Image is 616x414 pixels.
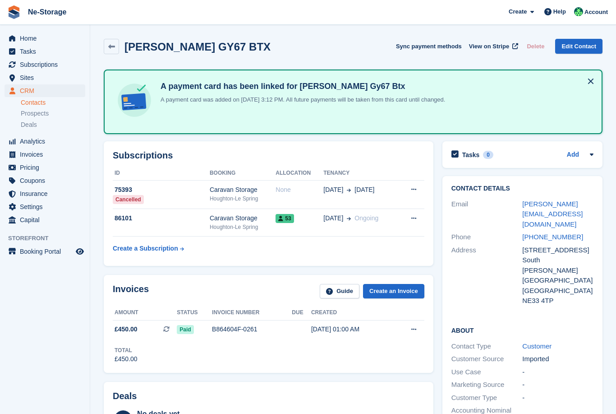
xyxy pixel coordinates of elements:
div: Email [451,199,523,230]
div: B864604F-0261 [212,325,292,334]
a: menu [5,245,85,258]
span: Pricing [20,161,74,174]
a: menu [5,135,85,148]
span: Booking Portal [20,245,74,258]
div: - [522,380,593,390]
div: Cancelled [113,195,144,204]
span: Paid [177,325,193,334]
span: 53 [276,214,294,223]
th: Booking [210,166,276,181]
a: menu [5,32,85,45]
span: View on Stripe [469,42,509,51]
a: menu [5,45,85,58]
th: Amount [113,306,177,320]
a: Preview store [74,246,85,257]
a: [PERSON_NAME][EMAIL_ADDRESS][DOMAIN_NAME] [522,200,583,228]
h2: About [451,326,593,335]
span: Storefront [8,234,90,243]
a: menu [5,161,85,174]
th: Due [292,306,311,320]
img: card-linked-ebf98d0992dc2aeb22e95c0e3c79077019eb2392cfd83c6a337811c24bc77127.svg [115,81,153,119]
th: Tenancy [323,166,398,181]
h2: Tasks [462,151,480,159]
a: Edit Contact [555,39,602,54]
a: menu [5,148,85,161]
div: Contact Type [451,341,523,352]
a: Customer [522,342,552,350]
span: £450.00 [115,325,138,334]
div: Phone [451,232,523,242]
a: [PHONE_NUMBER] [522,233,583,241]
span: Coupons [20,174,74,187]
button: Sync payment methods [396,39,462,54]
div: None [276,185,323,195]
span: Help [553,7,566,16]
p: A payment card was added on [DATE] 3:12 PM. All future payments will be taken from this card unti... [157,95,445,104]
th: Invoice number [212,306,292,320]
img: stora-icon-8386f47178a22dfd0bd8f6a31ec36ba5ce8667c1dd55bd0f319d3a0aa187defe.svg [7,5,21,19]
div: Caravan Storage [210,214,276,223]
div: 0 [483,151,493,159]
span: CRM [20,84,74,97]
th: Status [177,306,212,320]
a: menu [5,187,85,200]
h2: Deals [113,391,137,401]
div: 86101 [113,214,210,223]
a: menu [5,214,85,226]
a: Add [567,150,579,160]
span: Prospects [21,109,49,118]
a: menu [5,84,85,97]
span: Account [584,8,608,17]
div: Address [451,245,523,306]
h2: Contact Details [451,185,593,192]
div: Total [115,346,138,354]
a: Create a Subscription [113,240,184,257]
span: Ongoing [354,214,378,222]
div: NE33 4TP [522,296,593,306]
span: [DATE] [323,214,343,223]
span: Invoices [20,148,74,161]
div: Customer Source [451,354,523,364]
div: [DATE] 01:00 AM [311,325,392,334]
div: South [PERSON_NAME] [522,255,593,275]
span: [DATE] [354,185,374,195]
th: Allocation [276,166,323,181]
a: Contacts [21,98,85,107]
div: Imported [522,354,593,364]
div: £450.00 [115,354,138,364]
a: Deals [21,120,85,130]
div: Customer Type [451,393,523,403]
div: Use Case [451,367,523,377]
h2: [PERSON_NAME] GY67 BTX [124,41,271,53]
div: 75393 [113,185,210,195]
div: [STREET_ADDRESS] [522,245,593,256]
a: Guide [320,284,359,299]
a: menu [5,71,85,84]
span: Capital [20,214,74,226]
a: Create an Invoice [363,284,424,299]
span: Home [20,32,74,45]
span: Sites [20,71,74,84]
span: Deals [21,121,37,129]
div: Caravan Storage [210,185,276,195]
div: Houghton-Le Spring [210,223,276,231]
a: Ne-Storage [24,5,70,19]
th: ID [113,166,210,181]
span: Settings [20,200,74,213]
a: menu [5,58,85,71]
span: Insurance [20,187,74,200]
h2: Subscriptions [113,150,424,161]
div: Create a Subscription [113,244,178,253]
span: Tasks [20,45,74,58]
h4: A payment card has been linked for [PERSON_NAME] Gy67 Btx [157,81,445,92]
div: - [522,367,593,377]
div: [GEOGRAPHIC_DATA] [522,286,593,296]
span: Subscriptions [20,58,74,71]
a: menu [5,200,85,213]
a: menu [5,174,85,187]
span: Create [509,7,527,16]
span: [DATE] [323,185,343,195]
div: [GEOGRAPHIC_DATA] [522,275,593,286]
a: Prospects [21,109,85,118]
th: Created [311,306,392,320]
